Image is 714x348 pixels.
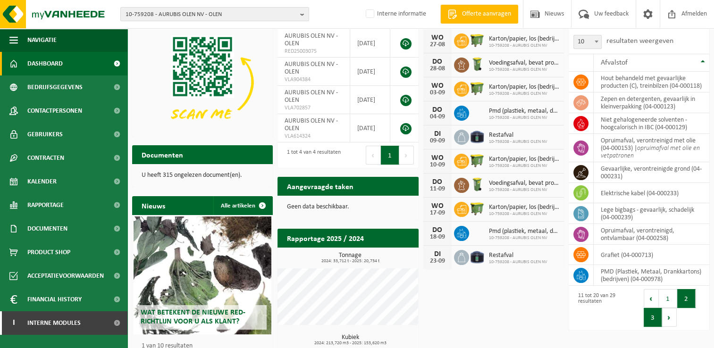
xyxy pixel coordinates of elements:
[27,75,83,99] span: Bedrijfsgegevens
[285,61,338,75] span: AURUBIS OLEN NV - OLEN
[350,86,391,114] td: [DATE]
[282,145,341,166] div: 1 tot 4 van 4 resultaten
[285,33,338,47] span: AURUBIS OLEN NV - OLEN
[381,146,399,165] button: 1
[428,178,447,186] div: DO
[350,114,391,142] td: [DATE]
[594,92,709,113] td: zepen en detergenten, gevaarlijk in kleinverpakking (04-000123)
[594,245,709,265] td: grafiet (04-000713)
[489,59,559,67] span: Voedingsafval, bevat producten van dierlijke oorsprong, onverpakt, categorie 3
[574,35,601,49] span: 10
[428,210,447,216] div: 17-09
[489,35,559,43] span: Karton/papier, los (bedrijven)
[440,5,518,24] a: Offerte aanvragen
[469,200,485,216] img: WB-1100-HPE-GN-50
[460,9,513,19] span: Offerte aanvragen
[594,72,709,92] td: hout behandeld met gevaarlijke producten (C), treinbilzen (04-000118)
[27,264,104,288] span: Acceptatievoorwaarden
[282,341,418,346] span: 2024: 213,720 m3 - 2025: 153,620 m3
[601,145,700,159] i: opruimafval met olie en vetpatronen
[594,203,709,224] td: lege bigbags - gevaarlijk, schadelijk (04-000239)
[27,170,57,193] span: Kalender
[27,99,82,123] span: Contactpersonen
[285,104,342,112] span: VLA702857
[428,202,447,210] div: WO
[489,43,559,49] span: 10-759208 - AURUBIS OLEN NV
[428,58,447,66] div: DO
[428,82,447,90] div: WO
[644,289,659,308] button: Previous
[594,162,709,183] td: gevaarlijke, verontreinigde grond (04-000231)
[594,134,709,162] td: opruimafval, verontreinigd met olie (04-000153) |
[428,130,447,138] div: DI
[27,193,64,217] span: Rapportage
[213,196,272,215] a: Alle artikelen
[469,176,485,192] img: WB-0140-HPE-GN-50
[573,35,602,49] span: 10
[285,89,338,104] span: AURUBIS OLEN NV - OLEN
[677,289,696,308] button: 2
[644,308,662,327] button: 3
[594,113,709,134] td: niet gehalogeneerde solventen - hoogcalorisch in IBC (04-000129)
[27,28,57,52] span: Navigatie
[366,146,381,165] button: Previous
[573,288,634,328] div: 11 tot 20 van 29 resultaten
[364,7,426,21] label: Interne informatie
[132,29,273,135] img: Download de VHEPlus App
[428,41,447,48] div: 27-08
[428,234,447,240] div: 18-09
[469,32,485,48] img: WB-1100-HPE-GN-50
[428,138,447,144] div: 09-09
[285,117,338,132] span: AURUBIS OLEN NV - OLEN
[27,311,81,335] span: Interne modules
[142,172,263,179] p: U heeft 315 ongelezen document(en).
[132,196,175,215] h2: Nieuws
[285,48,342,55] span: RED25003075
[489,139,547,145] span: 10-759208 - AURUBIS OLEN NV
[126,8,296,22] span: 10-759208 - AURUBIS OLEN NV - OLEN
[489,156,559,163] span: Karton/papier, los (bedrijven)
[428,34,447,41] div: WO
[287,204,409,210] p: Geen data beschikbaar.
[428,258,447,265] div: 23-09
[428,66,447,72] div: 28-08
[489,211,559,217] span: 10-759208 - AURUBIS OLEN NV
[428,90,447,96] div: 03-09
[120,7,309,21] button: 10-759208 - AURUBIS OLEN NV - OLEN
[282,252,418,264] h3: Tonnage
[606,37,673,45] label: resultaten weergeven
[285,76,342,83] span: VLA904384
[489,115,559,121] span: 10-759208 - AURUBIS OLEN NV
[277,229,373,247] h2: Rapportage 2025 / 2024
[662,308,677,327] button: Next
[489,187,559,193] span: 10-759208 - AURUBIS OLEN NV
[489,204,559,211] span: Karton/papier, los (bedrijven)
[132,145,193,164] h2: Documenten
[428,106,447,114] div: DO
[428,250,447,258] div: DI
[601,59,628,66] span: Afvalstof
[285,133,342,140] span: VLA614324
[659,289,677,308] button: 1
[277,177,363,195] h2: Aangevraagde taken
[489,259,547,265] span: 10-759208 - AURUBIS OLEN NV
[428,186,447,192] div: 11-09
[489,132,547,139] span: Restafval
[27,217,67,240] span: Documenten
[350,58,391,86] td: [DATE]
[469,249,485,265] img: CR-SU-1C-5000-000-02
[399,146,414,165] button: Next
[489,108,559,115] span: Pmd (plastiek, metaal, drankkartons) (bedrijven)
[469,152,485,168] img: WB-1100-HPE-GN-50
[9,311,18,335] span: I
[469,80,485,96] img: WB-1100-HPE-GN-50
[489,180,559,187] span: Voedingsafval, bevat producten van dierlijke oorsprong, onverpakt, categorie 3
[134,216,271,334] a: Wat betekent de nieuwe RED-richtlijn voor u als klant?
[428,154,447,162] div: WO
[282,259,418,264] span: 2024: 33,712 t - 2025: 20,734 t
[489,67,559,73] span: 10-759208 - AURUBIS OLEN NV
[350,29,391,58] td: [DATE]
[594,265,709,286] td: PMD (Plastiek, Metaal, Drankkartons) (bedrijven) (04-000978)
[348,247,418,266] a: Bekijk rapportage
[594,224,709,245] td: opruimafval, verontreinigd, ontvlambaar (04-000258)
